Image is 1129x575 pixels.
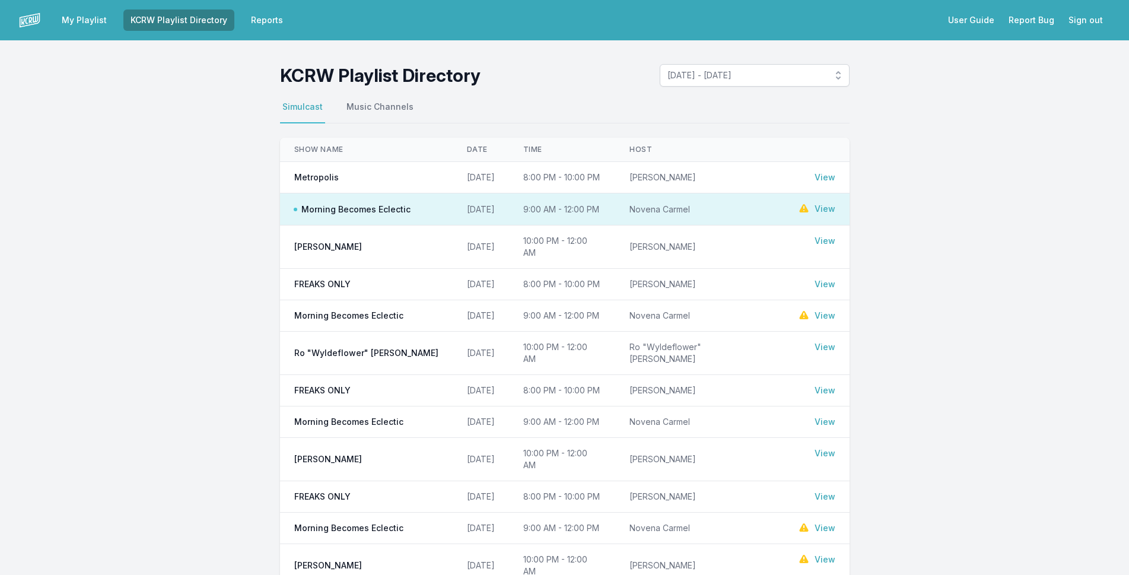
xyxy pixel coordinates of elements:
[941,9,1001,31] a: User Guide
[280,65,481,86] h1: KCRW Playlist Directory
[509,406,616,438] td: 9:00 AM - 12:00 PM
[615,138,783,162] th: Host
[615,406,783,438] td: Novena Carmel
[509,375,616,406] td: 8:00 PM - 10:00 PM
[615,438,783,481] td: [PERSON_NAME]
[294,453,362,465] span: [PERSON_NAME]
[280,138,453,162] th: Show Name
[509,300,616,332] td: 9:00 AM - 12:00 PM
[453,406,509,438] td: [DATE]
[453,513,509,544] td: [DATE]
[509,332,616,375] td: 10:00 PM - 12:00 AM
[280,101,325,123] button: Simulcast
[615,513,783,544] td: Novena Carmel
[1001,9,1061,31] a: Report Bug
[509,269,616,300] td: 8:00 PM - 10:00 PM
[453,225,509,269] td: [DATE]
[615,375,783,406] td: [PERSON_NAME]
[815,278,835,290] a: View
[615,481,783,513] td: [PERSON_NAME]
[294,171,339,183] span: Metropolis
[453,481,509,513] td: [DATE]
[509,193,616,225] td: 9:00 AM - 12:00 PM
[453,375,509,406] td: [DATE]
[509,481,616,513] td: 8:00 PM - 10:00 PM
[815,554,835,566] a: View
[344,101,416,123] button: Music Channels
[615,162,783,193] td: [PERSON_NAME]
[815,341,835,353] a: View
[294,560,362,571] span: [PERSON_NAME]
[667,69,825,81] span: [DATE] - [DATE]
[294,241,362,253] span: [PERSON_NAME]
[509,138,616,162] th: Time
[453,269,509,300] td: [DATE]
[815,491,835,503] a: View
[815,171,835,183] a: View
[815,235,835,247] a: View
[294,204,411,215] span: Morning Becomes Eclectic
[815,203,835,215] a: View
[453,300,509,332] td: [DATE]
[815,416,835,428] a: View
[660,64,850,87] button: [DATE] - [DATE]
[815,385,835,396] a: View
[615,300,783,332] td: Novena Carmel
[294,347,438,359] span: Ro "Wyldeflower" [PERSON_NAME]
[294,385,351,396] span: FREAKS ONLY
[294,278,351,290] span: FREAKS ONLY
[123,9,234,31] a: KCRW Playlist Directory
[615,332,783,375] td: Ro "Wyldeflower" [PERSON_NAME]
[509,513,616,544] td: 9:00 AM - 12:00 PM
[815,447,835,459] a: View
[815,522,835,534] a: View
[1061,9,1110,31] button: Sign out
[453,138,509,162] th: Date
[615,225,783,269] td: [PERSON_NAME]
[294,416,403,428] span: Morning Becomes Eclectic
[453,162,509,193] td: [DATE]
[509,162,616,193] td: 8:00 PM - 10:00 PM
[19,9,40,31] img: logo-white-87cec1fa9cbef997252546196dc51331.png
[815,310,835,322] a: View
[509,438,616,481] td: 10:00 PM - 12:00 AM
[453,438,509,481] td: [DATE]
[244,9,290,31] a: Reports
[615,193,783,225] td: Novena Carmel
[294,522,403,534] span: Morning Becomes Eclectic
[453,193,509,225] td: [DATE]
[55,9,114,31] a: My Playlist
[615,269,783,300] td: [PERSON_NAME]
[294,491,351,503] span: FREAKS ONLY
[509,225,616,269] td: 10:00 PM - 12:00 AM
[294,310,403,322] span: Morning Becomes Eclectic
[453,332,509,375] td: [DATE]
